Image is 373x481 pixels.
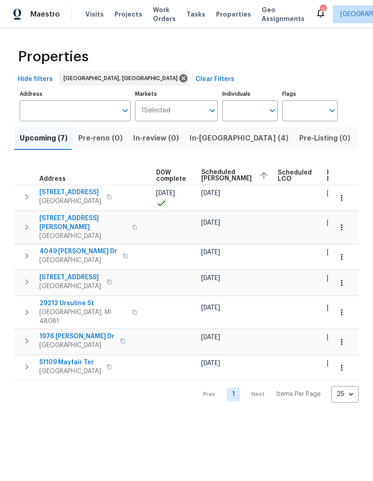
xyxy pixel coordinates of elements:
[39,256,117,265] span: [GEOGRAPHIC_DATA]
[59,71,189,85] div: [GEOGRAPHIC_DATA], [GEOGRAPHIC_DATA]
[327,170,347,182] span: Ready Date
[39,197,101,206] span: [GEOGRAPHIC_DATA]
[201,249,220,255] span: [DATE]
[327,275,346,281] span: [DATE]
[39,282,101,291] span: [GEOGRAPHIC_DATA]
[156,190,175,196] span: [DATE]
[153,5,176,23] span: Work Orders
[39,188,101,197] span: [STREET_ADDRESS]
[39,176,66,182] span: Address
[222,91,278,97] label: Individuals
[201,190,220,196] span: [DATE]
[262,5,305,23] span: Geo Assignments
[266,104,279,117] button: Open
[39,367,101,376] span: [GEOGRAPHIC_DATA]
[39,247,117,256] span: 4049 [PERSON_NAME] Dr
[85,10,104,19] span: Visits
[282,91,338,97] label: Flags
[190,132,288,145] span: In-[GEOGRAPHIC_DATA] (4)
[114,10,142,19] span: Projects
[195,74,234,85] span: Clear Filters
[64,74,181,83] span: [GEOGRAPHIC_DATA], [GEOGRAPHIC_DATA]
[326,104,339,117] button: Open
[195,386,359,403] nav: Pagination Navigation
[39,299,127,308] span: 29212 Ursuline St
[327,220,346,226] span: [DATE]
[331,383,359,406] div: 25
[206,104,219,117] button: Open
[216,10,251,19] span: Properties
[18,74,53,85] span: Hide filters
[78,132,123,145] span: Pre-reno (0)
[327,249,346,255] span: [DATE]
[39,332,114,341] span: 1976 [PERSON_NAME] Dr
[320,5,326,14] div: 2
[133,132,179,145] span: In-review (0)
[201,275,220,281] span: [DATE]
[39,214,127,232] span: [STREET_ADDRESS][PERSON_NAME]
[201,169,252,182] span: Scheduled [PERSON_NAME]
[327,334,346,341] span: [DATE]
[227,387,240,401] a: Goto page 1
[327,190,346,196] span: [DATE]
[186,11,205,17] span: Tasks
[299,132,350,145] span: Pre-Listing (0)
[39,308,127,326] span: [GEOGRAPHIC_DATA], MI 48081
[201,334,220,341] span: [DATE]
[141,107,170,115] span: 1 Selected
[30,10,60,19] span: Maestro
[39,358,101,367] span: 51109 Mayfair Ter
[39,273,101,282] span: [STREET_ADDRESS]
[119,104,131,117] button: Open
[39,232,127,241] span: [GEOGRAPHIC_DATA]
[156,170,186,182] span: D0W complete
[14,71,56,88] button: Hide filters
[278,170,312,182] span: Scheduled LCO
[327,360,346,366] span: [DATE]
[327,305,346,311] span: [DATE]
[201,220,220,226] span: [DATE]
[192,71,238,88] button: Clear Filters
[201,305,220,311] span: [DATE]
[201,360,220,366] span: [DATE]
[20,91,131,97] label: Address
[18,52,89,61] span: Properties
[39,341,114,350] span: [GEOGRAPHIC_DATA]
[135,91,218,97] label: Markets
[20,132,68,145] span: Upcoming (7)
[276,390,321,399] p: Items Per Page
